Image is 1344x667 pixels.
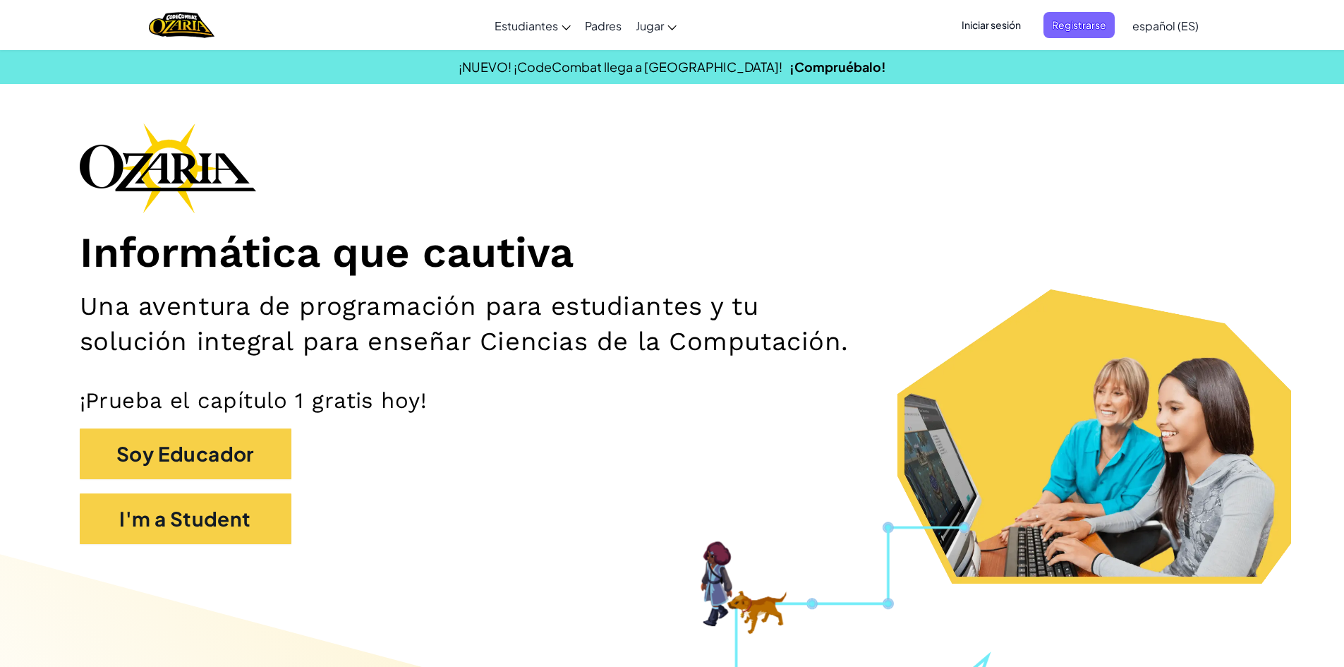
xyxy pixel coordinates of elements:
[636,18,664,33] span: Jugar
[1132,18,1199,33] span: español (ES)
[149,11,214,40] img: Home
[80,289,874,359] h2: Una aventura de programación para estudiantes y tu solución integral para enseñar Ciencias de la ...
[149,11,214,40] a: Ozaria by CodeCombat logo
[629,6,684,44] a: Jugar
[488,6,578,44] a: Estudiantes
[1043,12,1115,38] button: Registrarse
[578,6,629,44] a: Padres
[953,12,1029,38] button: Iniciar sesión
[80,428,291,479] button: Soy Educador
[80,227,1265,279] h1: Informática que cautiva
[80,123,256,213] img: Ozaria branding logo
[1125,6,1206,44] a: español (ES)
[495,18,558,33] span: Estudiantes
[80,493,291,544] button: I'm a Student
[789,59,886,75] a: ¡Compruébalo!
[80,387,1265,414] p: ¡Prueba el capítulo 1 gratis hoy!
[459,59,782,75] span: ¡NUEVO! ¡CodeCombat llega a [GEOGRAPHIC_DATA]!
